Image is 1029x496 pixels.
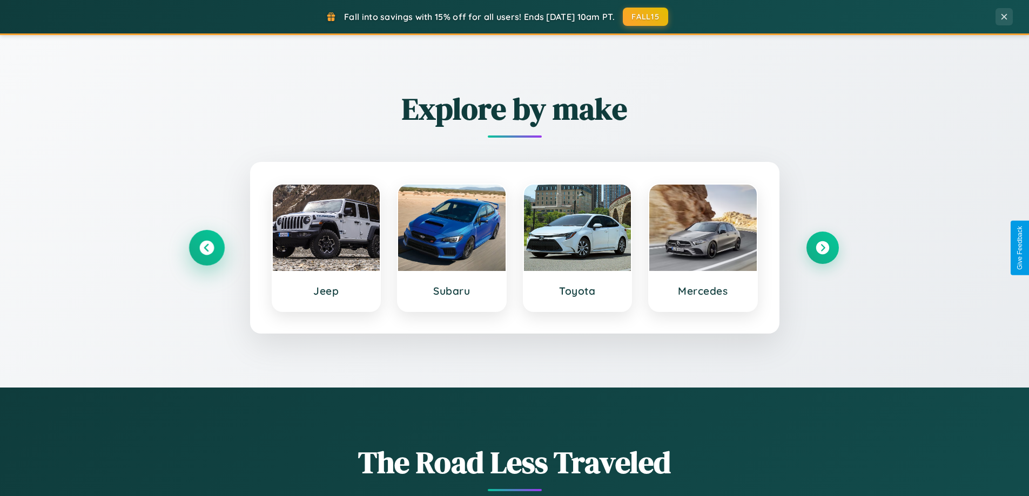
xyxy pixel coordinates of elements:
button: FALL15 [623,8,668,26]
h2: Explore by make [191,88,839,130]
h3: Jeep [284,284,369,297]
h3: Subaru [409,284,495,297]
div: Give Feedback [1016,226,1024,270]
h3: Mercedes [660,284,746,297]
span: Fall into savings with 15% off for all users! Ends [DATE] 10am PT. [344,11,615,22]
h1: The Road Less Traveled [191,441,839,483]
h3: Toyota [535,284,621,297]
